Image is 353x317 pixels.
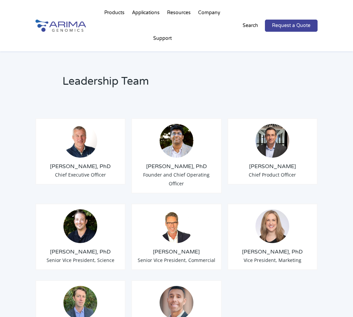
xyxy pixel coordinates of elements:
[233,248,312,256] h3: [PERSON_NAME], PhD
[55,171,106,178] span: Chief Executive Officer
[41,248,120,256] h3: [PERSON_NAME], PhD
[63,124,97,158] img: Tom-Willis.jpg
[255,124,289,158] img: Chris-Roberts.jpg
[243,21,258,30] p: Search
[160,124,193,158] img: Sid-Selvaraj_Arima-Genomics.png
[47,257,114,263] span: Senior Vice President, Science
[137,163,216,170] h3: [PERSON_NAME], PhD
[160,209,193,243] img: David-Duvall-Headshot.jpg
[249,171,296,178] span: Chief Product Officer
[63,209,97,243] img: Anthony-Schmitt_Arima-Genomics.png
[265,20,318,32] a: Request a Quote
[143,171,210,187] span: Founder and Chief Operating Officer
[138,257,215,263] span: Senior Vice President, Commercial
[244,257,301,263] span: Vice President, Marketing
[62,74,243,94] h2: Leadership Team
[255,209,289,243] img: 19364919-cf75-45a2-a608-1b8b29f8b955.jpg
[41,163,120,170] h3: [PERSON_NAME], PhD
[233,163,312,170] h3: [PERSON_NAME]
[35,20,86,32] img: Arima-Genomics-logo
[137,248,216,256] h3: [PERSON_NAME]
